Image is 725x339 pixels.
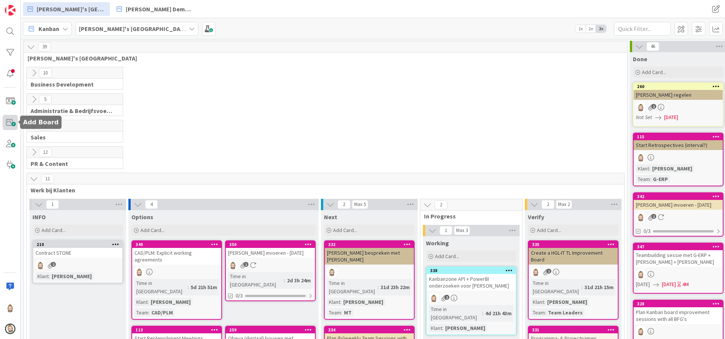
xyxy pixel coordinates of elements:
[634,90,723,100] div: [PERSON_NAME] regelen
[546,269,551,274] span: 1
[327,298,340,306] div: Klant
[46,200,59,209] span: 1
[134,298,148,306] div: Klant
[586,25,596,33] span: 2x
[328,242,414,247] div: 332
[228,272,284,289] div: Time in [GEOGRAPHIC_DATA]
[126,5,194,14] span: [PERSON_NAME] Demo 3-levels
[149,298,193,306] div: [PERSON_NAME]
[531,267,541,277] img: Rv
[545,308,546,317] span: :
[325,241,414,248] div: 332
[226,327,315,333] div: 259
[33,248,122,258] div: Contract STONE
[325,248,414,265] div: [PERSON_NAME] bespreken met [PERSON_NAME]
[544,298,545,306] span: :
[131,240,222,320] a: 349CAD/PLM: Explicit working agreementsRvTime in [GEOGRAPHIC_DATA]:5d 21h 51mKlant:[PERSON_NAME]T...
[531,298,544,306] div: Klant
[134,308,148,317] div: Team
[148,298,149,306] span: :
[649,164,650,173] span: :
[583,283,615,291] div: 31d 21h 15m
[39,24,59,33] span: Kanban
[634,250,723,267] div: Teambuilding sessie met G-ERP + [PERSON_NAME] + [PERSON_NAME]
[31,80,113,88] span: Business Development
[49,272,50,280] span: :
[378,283,379,291] span: :
[531,308,545,317] div: Team
[558,203,570,206] div: Max 2
[427,293,516,303] div: Rv
[633,82,723,127] a: 260[PERSON_NAME] regelenRvNot Set[DATE]
[23,119,59,126] h5: Add Board
[532,327,618,333] div: 331
[483,309,514,317] div: 4d 21h 43m
[33,260,122,270] div: Rv
[633,133,723,186] a: 115Start Retrospectives (interval?)RvKlant:[PERSON_NAME]Team:G-ERP
[145,200,158,209] span: 4
[226,241,315,258] div: 350[PERSON_NAME] invoeren - [DATE]
[634,212,723,222] div: Rv
[35,272,49,280] div: Klant
[634,133,723,150] div: 115Start Retrospectives (interval?)
[429,293,439,303] img: Rv
[596,25,606,33] span: 3x
[636,280,650,288] span: [DATE]
[41,174,54,183] span: 11
[634,300,723,307] div: 328
[79,25,188,33] b: [PERSON_NAME]'s [GEOGRAPHIC_DATA]
[42,227,66,234] span: Add Card...
[228,260,238,270] img: Rv
[189,283,219,291] div: 5d 21h 51m
[327,279,378,296] div: Time in [GEOGRAPHIC_DATA]
[39,68,52,77] span: 10
[5,324,15,334] img: avatar
[229,327,315,333] div: 259
[33,241,122,258] div: 210Contract STONE
[637,194,723,199] div: 342
[327,267,337,277] img: Rv
[51,262,56,267] span: 2
[633,243,723,294] a: 347Teambuilding sessie met G-ERP + [PERSON_NAME] + [PERSON_NAME]Rv[DATE][DATE]4M
[636,269,646,279] img: Rv
[342,308,353,317] div: MT
[637,84,723,89] div: 260
[582,283,583,291] span: :
[650,164,694,173] div: [PERSON_NAME]
[614,22,671,36] input: Quick Filter...
[341,308,342,317] span: :
[5,302,15,313] img: Rv
[136,242,221,247] div: 349
[50,272,94,280] div: [PERSON_NAME]
[427,267,516,291] div: 338Kanbanzone API + PowerBI onderzoeken voor [PERSON_NAME]
[35,260,45,270] img: Rv
[634,193,723,200] div: 342
[435,253,459,260] span: Add Card...
[38,42,51,51] span: 39
[134,279,188,296] div: Time in [GEOGRAPHIC_DATA]
[636,326,646,336] img: Rv
[427,274,516,291] div: Kanbanzone API + PowerBI onderzoeken voor [PERSON_NAME]
[341,298,385,306] div: [PERSON_NAME]
[634,83,723,90] div: 260
[636,102,646,112] img: Rv
[188,283,189,291] span: :
[537,227,561,234] span: Add Card...
[39,148,52,157] span: 12
[662,280,676,288] span: [DATE]
[132,267,221,277] div: Rv
[541,200,554,209] span: 2
[354,203,366,206] div: Max 5
[529,241,618,248] div: 335
[112,2,199,16] a: [PERSON_NAME] Demo 3-levels
[324,213,337,221] span: Next
[440,226,452,235] span: 1
[442,324,443,332] span: :
[32,240,123,283] a: 210Contract STONERvKlant:[PERSON_NAME]
[637,244,723,249] div: 347
[456,229,468,232] div: Max 3
[136,327,221,333] div: 113
[444,295,449,300] span: 2
[31,107,113,115] span: Administratie & Bedrijfsvoering
[528,240,619,320] a: 335Create a HGL-IT TL Improvement BoardRvTime in [GEOGRAPHIC_DATA]:31d 21h 15mKlant:[PERSON_NAME]...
